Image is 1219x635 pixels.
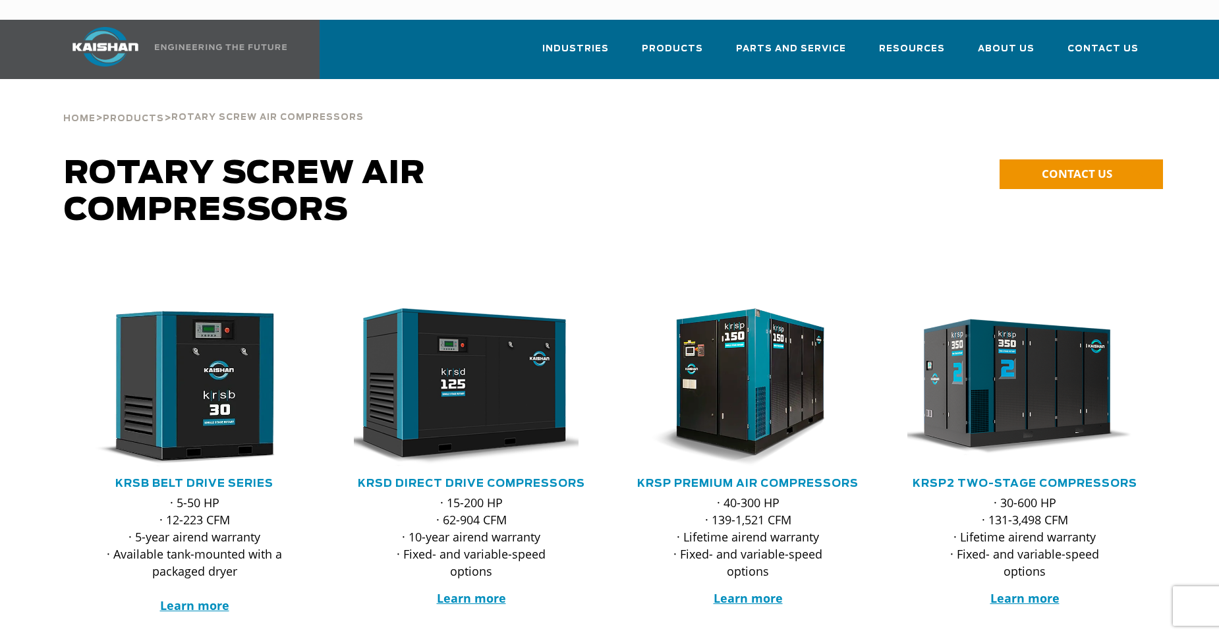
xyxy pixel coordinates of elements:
img: krsp350 [897,308,1132,466]
span: Contact Us [1067,41,1139,57]
a: Parts and Service [736,32,846,76]
span: Parts and Service [736,41,846,57]
a: CONTACT US [1000,159,1163,189]
a: KRSP Premium Air Compressors [637,478,859,489]
span: About Us [978,41,1035,57]
span: Rotary Screw Air Compressors [64,158,426,227]
a: KRSP2 Two-Stage Compressors [913,478,1137,489]
a: Products [103,112,164,124]
img: Engineering the future [155,44,287,50]
a: Learn more [160,597,229,613]
img: krsd125 [344,308,579,466]
p: · 15-200 HP · 62-904 CFM · 10-year airend warranty · Fixed- and variable-speed options [380,494,562,580]
div: krsb30 [77,308,312,466]
img: krsp150 [621,308,855,466]
a: Contact Us [1067,32,1139,76]
img: krsb30 [67,308,302,466]
div: krsp350 [907,308,1142,466]
div: > > [63,79,364,129]
a: Learn more [437,590,506,606]
a: Learn more [990,590,1060,606]
a: KRSB Belt Drive Series [115,478,273,489]
p: · 30-600 HP · 131-3,498 CFM · Lifetime airend warranty · Fixed- and variable-speed options [934,494,1116,580]
span: Home [63,115,96,123]
p: · 40-300 HP · 139-1,521 CFM · Lifetime airend warranty · Fixed- and variable-speed options [657,494,839,580]
a: Learn more [714,590,783,606]
img: kaishan logo [56,27,155,67]
a: Resources [879,32,945,76]
span: CONTACT US [1042,166,1112,181]
a: Home [63,112,96,124]
a: Industries [542,32,609,76]
a: About Us [978,32,1035,76]
span: Products [642,41,703,57]
p: · 5-50 HP · 12-223 CFM · 5-year airend warranty · Available tank-mounted with a packaged dryer [103,494,285,614]
a: KRSD Direct Drive Compressors [358,478,585,489]
div: krsp150 [631,308,865,466]
span: Products [103,115,164,123]
span: Resources [879,41,945,57]
a: Products [642,32,703,76]
span: Industries [542,41,609,57]
div: krsd125 [354,308,588,466]
a: Kaishan USA [56,20,289,79]
span: Rotary Screw Air Compressors [171,113,364,122]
